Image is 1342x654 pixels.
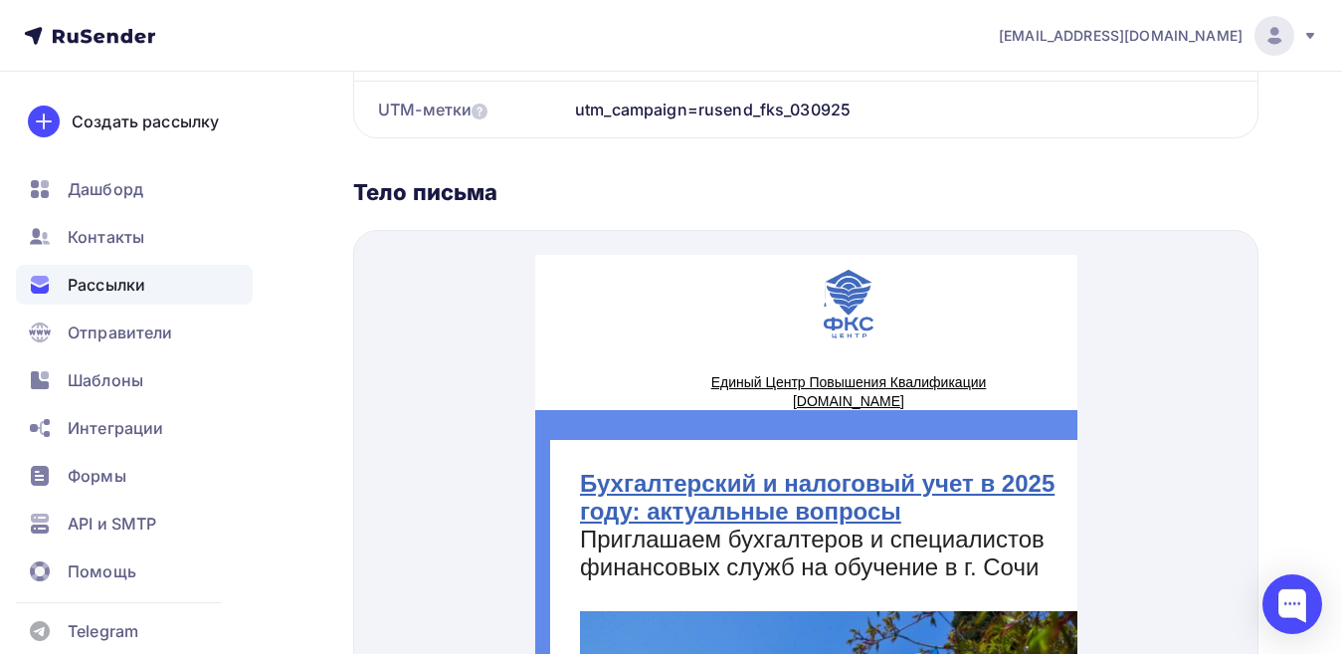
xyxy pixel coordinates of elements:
[16,265,253,305] a: Рассылки
[68,416,163,440] span: Интеграции
[45,215,519,270] a: Бухгалтерский и налоговый учет в 2025 году: актуальные вопросы
[68,464,126,488] span: Формы
[68,177,143,201] span: Дашборд
[68,619,138,643] span: Telegram
[999,16,1318,56] a: [EMAIL_ADDRESS][DOMAIN_NAME]
[288,15,338,84] img: Group_1.svg
[68,273,145,297] span: Рассылки
[68,512,156,536] span: API и SMTP
[16,217,253,257] a: Контакты
[575,98,851,121] div: utm_campaign=rusend_fks_030925
[176,119,452,135] a: Единый Центр Повышения Квалификации
[16,456,253,496] a: Формы
[68,225,144,249] span: Контакты
[16,360,253,400] a: Шаблоны
[72,109,219,133] div: Создать рассылку
[68,368,143,392] span: Шаблоны
[45,215,582,327] div: Приглашаем бухгалтеров и специалистов финансовых служб на обучение в г. Сочи
[68,559,136,583] span: Помощь
[999,26,1243,46] span: [EMAIL_ADDRESS][DOMAIN_NAME]
[68,321,173,344] span: Отправители
[353,178,1258,206] div: Тело письма
[16,313,253,352] a: Отправители
[378,98,487,121] div: UTM-метки
[258,138,369,154] a: [DOMAIN_NAME]
[16,169,253,209] a: Дашборд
